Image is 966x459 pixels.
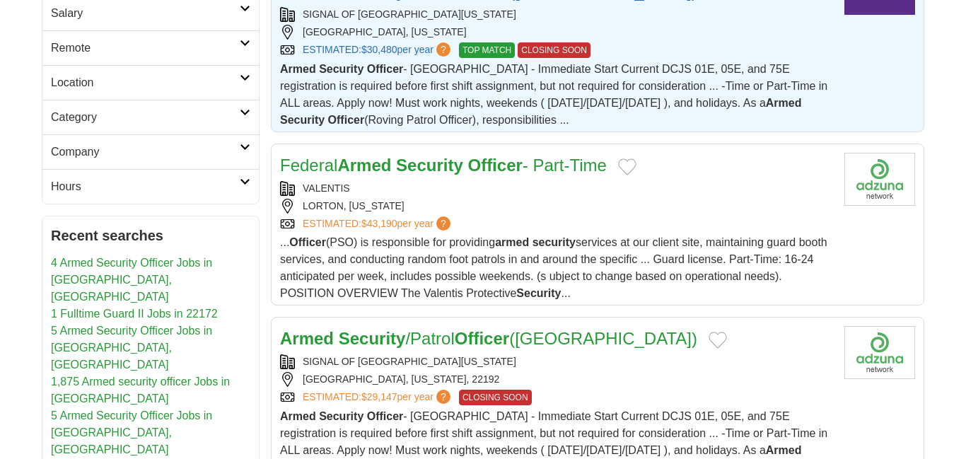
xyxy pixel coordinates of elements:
a: Hours [42,169,259,204]
a: Company [42,134,259,169]
strong: Officer [455,329,509,348]
h2: Category [51,109,240,126]
strong: Officer [328,114,365,126]
strong: Officer [467,156,522,175]
span: CLOSING SOON [459,390,532,405]
a: 1 Fulltime Guard II Jobs in 22172 [51,308,218,320]
div: LORTON, [US_STATE] [280,199,833,214]
a: FederalArmed Security Officer- Part-Time [280,156,607,175]
strong: Armed [766,444,802,456]
span: $29,147 [361,391,397,402]
strong: Armed [280,63,316,75]
strong: armed [495,236,529,248]
span: TOP MATCH [459,42,515,58]
strong: Armed [337,156,391,175]
strong: Security [516,287,561,299]
strong: Security [319,63,363,75]
a: Location [42,65,259,100]
span: $30,480 [361,44,397,55]
h2: Hours [51,178,240,195]
span: ? [436,390,450,404]
a: Category [42,100,259,134]
a: 4 Armed Security Officer Jobs in [GEOGRAPHIC_DATA], [GEOGRAPHIC_DATA] [51,257,212,303]
h2: Remote [51,40,240,57]
button: Add to favorite jobs [618,158,636,175]
strong: Security [396,156,463,175]
strong: Officer [367,63,404,75]
img: Company logo [844,153,915,206]
strong: security [533,236,576,248]
strong: Officer [367,410,404,422]
span: $43,190 [361,218,397,229]
div: SIGNAL OF [GEOGRAPHIC_DATA][US_STATE] [280,354,833,369]
h2: Company [51,144,240,161]
span: - [GEOGRAPHIC_DATA] - Immediate Start Current DCJS 01E, 05E, and 75E registration is required bef... [280,63,827,126]
div: VALENTIS [280,181,833,196]
div: [GEOGRAPHIC_DATA], [US_STATE] [280,25,833,40]
span: CLOSING SOON [518,42,590,58]
a: 1,875 Armed security officer Jobs in [GEOGRAPHIC_DATA] [51,376,230,405]
a: 5 Armed Security Officer Jobs in [GEOGRAPHIC_DATA], [GEOGRAPHIC_DATA] [51,325,212,371]
span: ? [436,42,450,57]
h2: Location [51,74,240,91]
a: ESTIMATED:$30,480per year? [303,42,453,58]
img: Company logo [844,326,915,379]
span: ? [436,216,450,231]
div: SIGNAL OF [GEOGRAPHIC_DATA][US_STATE] [280,7,833,22]
a: Remote [42,30,259,65]
strong: Armed [766,97,802,109]
a: Armed Security/PatrolOfficer([GEOGRAPHIC_DATA]) [280,329,697,348]
a: 5 Armed Security Officer Jobs in [GEOGRAPHIC_DATA], [GEOGRAPHIC_DATA] [51,409,212,455]
h2: Recent searches [51,225,250,246]
h2: Salary [51,5,240,22]
button: Add to favorite jobs [709,332,727,349]
strong: Armed [280,329,334,348]
a: ESTIMATED:$29,147per year? [303,390,453,405]
strong: Security [280,114,325,126]
strong: Officer [289,236,326,248]
strong: Security [319,410,363,422]
div: [GEOGRAPHIC_DATA], [US_STATE], 22192 [280,372,833,387]
span: ... (PSO) is responsible for providing services at our client site, maintaining guard booth servi... [280,236,827,299]
a: ESTIMATED:$43,190per year? [303,216,453,231]
strong: Armed [280,410,316,422]
strong: Security [339,329,406,348]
